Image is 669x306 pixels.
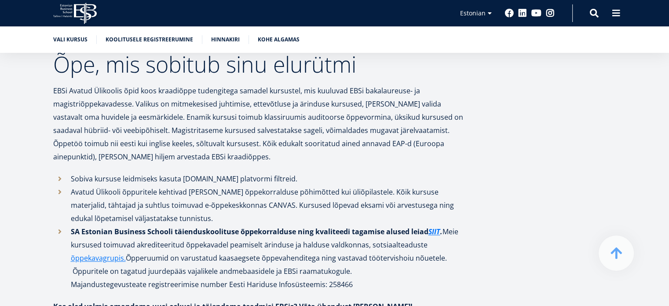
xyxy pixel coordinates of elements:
b: Õpe, mis sobitub sinu elurütmi [53,49,356,79]
span: First name [209,0,237,8]
strong: SA Estonian Business Schooli täienduskoolituse õppekorralduse ning kvaliteedi tagamise alused leiad [71,227,442,236]
b: Meie kursused toimuvad akrediteeritud õppekavadel peamiselt ärinduse ja halduse valdkonnas, sotsi... [71,227,458,276]
a: Linkedin [518,9,527,18]
a: SIIT [428,225,440,238]
a: Kohe algamas [258,35,300,44]
em: . [428,227,442,236]
a: Hinnakiri [211,35,240,44]
li: Majandustegevusteate registreerimise number Eesti Hariduse Infosüsteemis: 258466 [53,225,471,291]
p: Sobiva kursuse leidmiseks kasuta [DOMAIN_NAME] platvormi filtreid. [71,172,471,185]
p: EBSi Avatud Ülikoolis õpid koos kraadiõppe tudengitega samadel kursustel, mis kuuluvad EBSi bakal... [53,84,471,163]
a: Youtube [531,9,541,18]
a: Vali kursus [53,35,88,44]
a: Koolitusele registreerumine [106,35,193,44]
a: õppekavagrupis. [71,251,126,265]
a: Instagram [546,9,555,18]
p: Avatud Ülikooli õppuritele kehtivad [PERSON_NAME] õppekorralduse põhimõtted kui üliõpilastele. Kõ... [71,185,471,225]
a: Facebook [505,9,514,18]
